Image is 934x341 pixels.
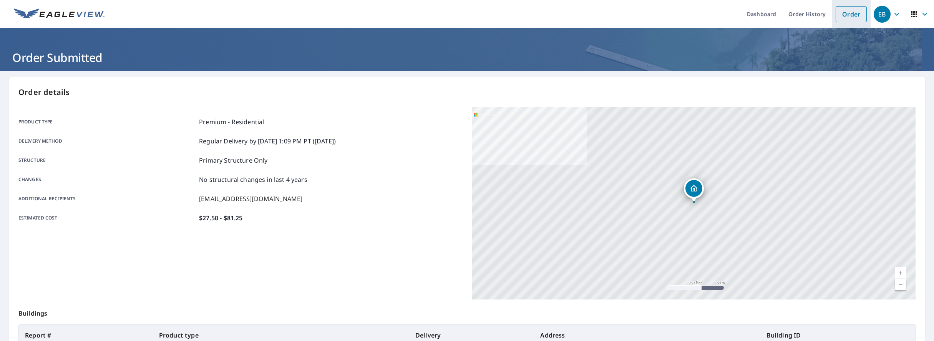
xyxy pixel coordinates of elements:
[18,213,196,223] p: Estimated cost
[874,6,891,23] div: EB
[199,194,302,203] p: [EMAIL_ADDRESS][DOMAIN_NAME]
[199,156,267,165] p: Primary Structure Only
[18,194,196,203] p: Additional recipients
[18,117,196,126] p: Product type
[18,175,196,184] p: Changes
[836,6,867,22] a: Order
[895,279,906,290] a: Current Level 17, Zoom Out
[895,267,906,279] a: Current Level 17, Zoom In
[199,117,264,126] p: Premium - Residential
[18,86,916,98] p: Order details
[14,8,105,20] img: EV Logo
[199,136,336,146] p: Regular Delivery by [DATE] 1:09 PM PT ([DATE])
[199,175,307,184] p: No structural changes in last 4 years
[199,213,242,223] p: $27.50 - $81.25
[18,136,196,146] p: Delivery method
[18,299,916,324] p: Buildings
[9,50,925,65] h1: Order Submitted
[18,156,196,165] p: Structure
[684,178,704,202] div: Dropped pin, building 1, Residential property, 805 Oak Ridge Dr Greenwood, WI 54437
